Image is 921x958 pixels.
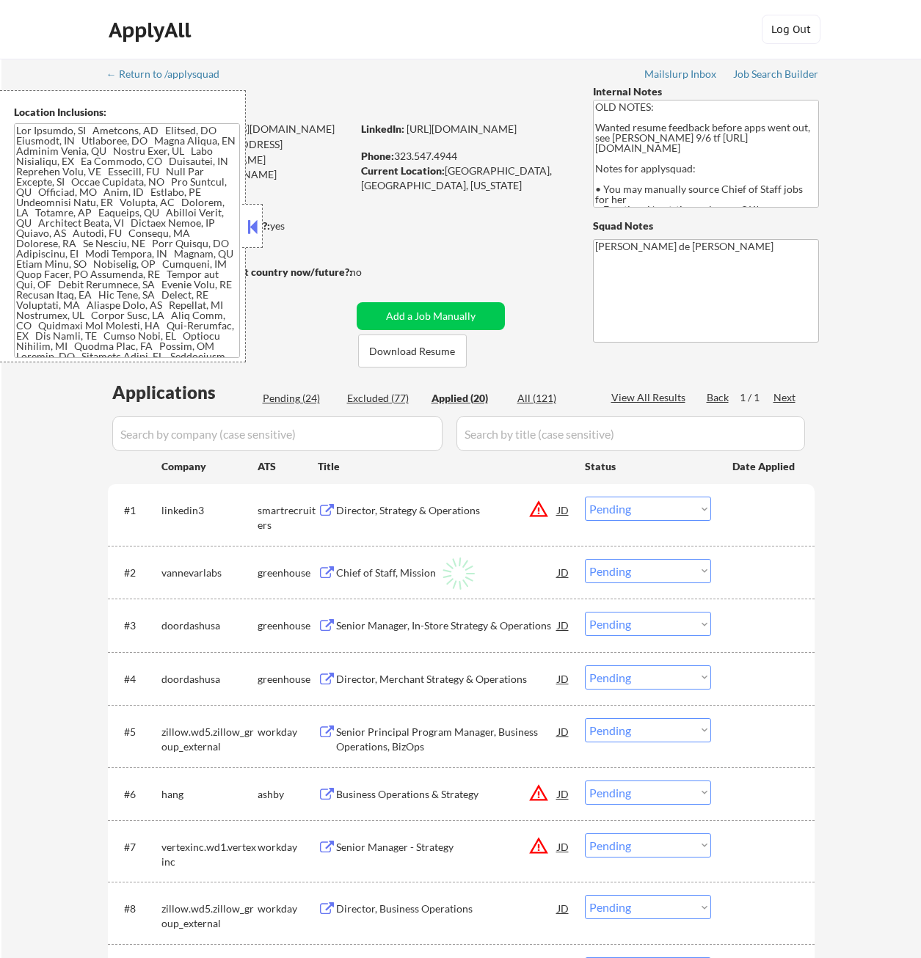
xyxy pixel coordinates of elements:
div: Company [161,459,258,474]
div: Director, Business Operations [336,902,558,916]
button: warning_amber [528,835,549,856]
div: #1 [124,503,150,518]
div: Next [773,390,797,405]
a: Mailslurp Inbox [644,68,718,83]
div: vertexinc.wd1.vertexinc [161,840,258,869]
div: smartrecruiters [258,503,318,532]
div: Squad Notes [593,219,819,233]
div: greenhouse [258,566,318,580]
div: greenhouse [258,672,318,687]
strong: LinkedIn: [361,123,404,135]
div: #5 [124,725,150,739]
button: warning_amber [528,783,549,803]
button: warning_amber [528,499,549,519]
div: View All Results [611,390,690,405]
div: Applications [112,384,258,401]
strong: Current Location: [361,164,445,177]
div: JD [556,833,571,860]
div: Location Inclusions: [14,105,240,120]
div: ATS [258,459,318,474]
button: Download Resume [358,334,467,368]
div: JD [556,559,571,585]
a: Job Search Builder [733,68,819,83]
div: Date Applied [732,459,797,474]
div: JD [556,497,571,523]
div: Internal Notes [593,84,819,99]
div: #6 [124,787,150,802]
div: [GEOGRAPHIC_DATA], [GEOGRAPHIC_DATA], [US_STATE] [361,164,569,192]
div: Senior Principal Program Manager, Business Operations, BizOps [336,725,558,753]
div: no [350,265,392,279]
div: #3 [124,618,150,633]
div: Mailslurp Inbox [644,69,718,79]
div: Pending (24) [263,391,336,406]
div: JD [556,780,571,807]
div: JD [556,612,571,638]
div: ← Return to /applysquad [106,69,233,79]
div: Status [585,453,711,479]
div: Excluded (77) [347,391,421,406]
button: Log Out [762,15,820,44]
div: Title [318,459,571,474]
div: doordashusa [161,618,258,633]
div: zillow.wd5.zillow_group_external [161,725,258,753]
div: Applied (20) [432,391,505,406]
div: #2 [124,566,150,580]
div: doordashusa [161,672,258,687]
div: #8 [124,902,150,916]
div: greenhouse [258,618,318,633]
div: Director, Strategy & Operations [336,503,558,518]
div: Business Operations & Strategy [336,787,558,802]
div: Back [707,390,730,405]
div: workday [258,725,318,739]
div: Senior Manager, In-Store Strategy & Operations [336,618,558,633]
strong: Phone: [361,150,394,162]
div: workday [258,902,318,916]
div: hang [161,787,258,802]
div: JD [556,718,571,745]
div: JD [556,895,571,921]
div: #4 [124,672,150,687]
div: zillow.wd5.zillow_group_external [161,902,258,930]
div: 323.547.4944 [361,149,569,164]
div: JD [556,665,571,692]
div: Senior Manager - Strategy [336,840,558,855]
div: Job Search Builder [733,69,819,79]
div: 1 / 1 [740,390,773,405]
div: ApplyAll [109,18,195,43]
button: Add a Job Manually [357,302,505,330]
div: All (121) [517,391,591,406]
a: ← Return to /applysquad [106,68,233,83]
input: Search by title (case sensitive) [456,416,805,451]
a: [URL][DOMAIN_NAME] [407,123,517,135]
input: Search by company (case sensitive) [112,416,443,451]
div: linkedin3 [161,503,258,518]
div: vannevarlabs [161,566,258,580]
div: Director, Merchant Strategy & Operations [336,672,558,687]
div: #7 [124,840,150,855]
div: Chief of Staff, Mission [336,566,558,580]
div: workday [258,840,318,855]
div: ashby [258,787,318,802]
